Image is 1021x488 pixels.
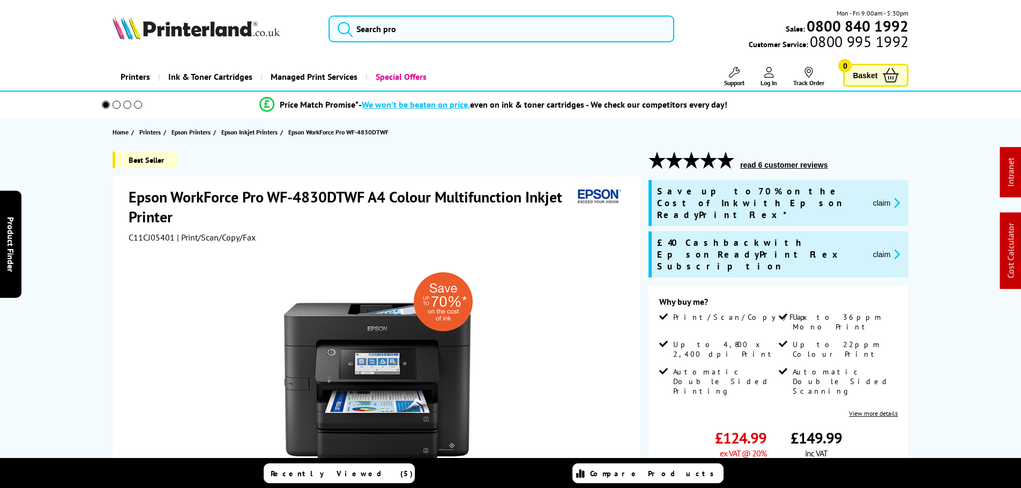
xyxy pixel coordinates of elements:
[807,16,908,36] b: 0800 840 1992
[805,21,908,31] a: 0800 840 1992
[838,59,852,72] span: 0
[113,126,129,138] span: Home
[843,64,908,87] a: Basket 0
[837,8,908,18] span: Mon - Fri 9:00am - 5:30pm
[849,409,898,417] a: View more details
[87,95,900,114] li: modal_Promise
[657,237,865,272] span: £40 Cashback with Epson ReadyPrint Flex Subscription
[366,63,435,91] a: Special Offers
[793,367,896,396] span: Automatic Double Sided Scanning
[659,296,898,312] div: Why buy me?
[168,63,252,91] span: Ink & Toner Cartridges
[158,63,260,91] a: Ink & Toner Cartridges
[793,340,896,359] span: Up to 22ppm Colour Print
[657,185,865,221] span: Save up to 70% on the Cost of Ink with Epson ReadyPrint Flex*
[260,63,366,91] a: Managed Print Services
[793,312,896,332] span: Up to 36ppm Mono Print
[673,367,776,396] span: Automatic Double Sided Printing
[271,469,413,478] span: Recently Viewed (5)
[113,152,177,168] span: Best Seller
[808,36,908,47] span: 0800 995 1992
[870,248,904,260] button: promo-description
[5,216,16,272] span: Product Finder
[715,428,766,448] span: £124.99
[113,63,158,91] a: Printers
[113,16,316,42] a: Printerland Logo
[329,16,674,42] input: Search pro
[359,99,727,110] div: - even on ink & toner cartridges - We check our competitors every day!
[113,126,131,138] a: Home
[749,36,908,49] span: Customer Service:
[786,24,805,34] span: Sales:
[1005,158,1016,187] a: Intranet
[673,312,811,322] span: Print/Scan/Copy/Fax
[590,469,720,478] span: Compare Products
[139,126,163,138] a: Printers
[724,67,744,87] a: Support
[1005,223,1016,279] a: Cost Calculator
[172,126,213,138] a: Epson Printers
[221,126,280,138] a: Epson Inkjet Printers
[805,448,828,459] span: inc VAT
[720,448,766,459] span: ex VAT @ 20%
[572,463,724,483] a: Compare Products
[761,79,777,87] span: Log In
[113,16,280,40] img: Printerland Logo
[172,126,211,138] span: Epson Printers
[362,99,470,110] span: We won’t be beaten on price,
[280,99,359,110] span: Price Match Promise*
[129,187,573,227] h1: Epson WorkForce Pro WF-4830DTWF A4 Colour Multifunction Inkjet Printer
[573,187,623,207] img: Epson
[221,126,278,138] span: Epson Inkjet Printers
[129,232,175,243] span: C11CJ05401
[273,264,483,474] img: Epson WorkForce Pro WF-4830DTWF
[853,68,877,82] span: Basket
[793,67,824,87] a: Track Order
[264,463,415,483] a: Recently Viewed (5)
[761,67,777,87] a: Log In
[177,232,256,243] span: | Print/Scan/Copy/Fax
[870,197,904,209] button: promo-description
[139,126,161,138] span: Printers
[737,160,831,170] button: read 6 customer reviews
[791,428,842,448] span: £149.99
[673,340,776,359] span: Up to 4,800 x 2,400 dpi Print
[288,128,389,136] span: Epson WorkForce Pro WF-4830DTWF
[724,79,744,87] span: Support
